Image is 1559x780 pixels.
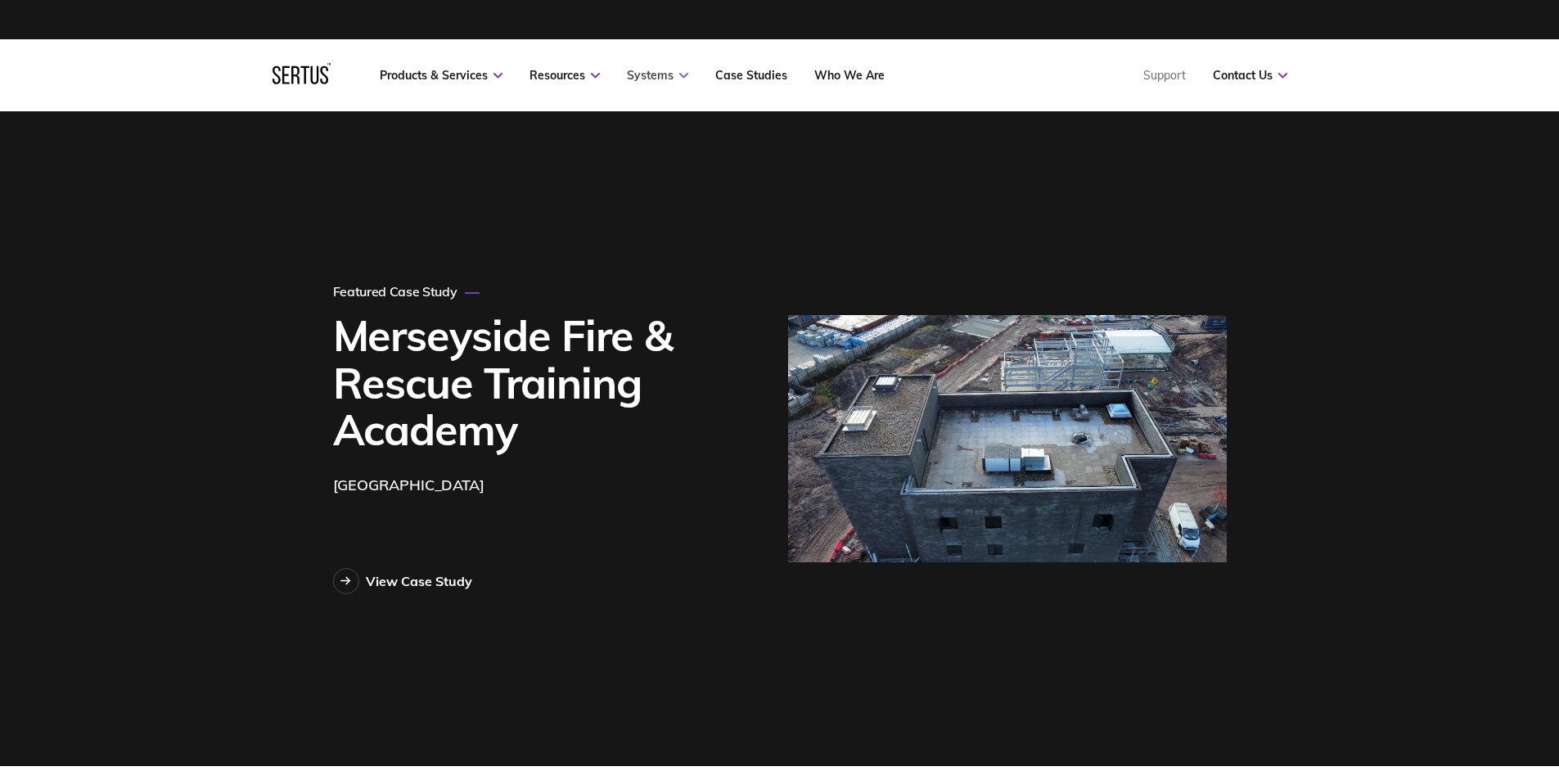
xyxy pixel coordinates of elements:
[333,283,480,300] div: Featured Case Study
[814,68,885,83] a: Who We Are
[380,68,502,83] a: Products & Services
[627,68,688,83] a: Systems
[333,568,472,594] a: View Case Study
[333,474,484,498] div: [GEOGRAPHIC_DATA]
[366,573,472,589] div: View Case Study
[715,68,787,83] a: Case Studies
[1213,68,1287,83] a: Contact Us
[1143,68,1186,83] a: Support
[333,312,736,453] h1: Merseyside Fire & Rescue Training Academy
[1264,590,1559,780] iframe: Chat Widget
[529,68,600,83] a: Resources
